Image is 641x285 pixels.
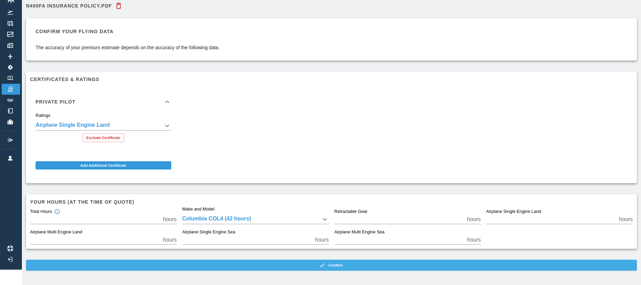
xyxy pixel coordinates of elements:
div: Total Hours [30,209,60,215]
label: Retractable Gear [334,209,368,215]
p: hours [163,215,177,223]
label: Airplane Multi Engine Sea [334,229,385,235]
h6: Certificates & Ratings [30,76,633,83]
h6: Your hours (at the time of quote) [30,198,633,206]
p: The accuracy of your premium estimate depends on the accuracy of the following data. [36,44,220,51]
label: Airplane Multi Engine Land [30,229,82,235]
svg: Total hours in fixed-wing aircraft [54,209,60,215]
h6: N400FA Insurance Policy.pdf [26,3,112,8]
button: Exclude Certificate [83,133,124,142]
p: hours [315,236,329,244]
div: Airplane Single Engine Land [36,121,171,131]
h6: Confirm your flying data [36,28,220,35]
p: hours [619,215,633,223]
p: hours [163,236,177,244]
p: hours [467,236,481,244]
label: Airplane Single Engine Sea [182,229,235,235]
button: Confirm [26,260,637,271]
label: Airplane Single Engine Land [486,209,541,215]
label: Make and Model [182,206,214,212]
div: Private Pilot [30,113,177,148]
button: Add Additional Certificate [36,161,171,169]
p: hours [467,215,481,223]
div: Private Pilot [30,91,177,113]
label: Ratings [36,112,50,119]
h6: Private Pilot [36,99,76,104]
div: Columbia COL4 (42 hours) [182,215,329,224]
